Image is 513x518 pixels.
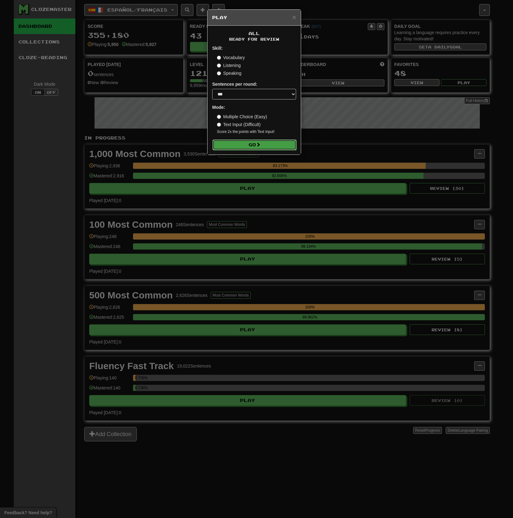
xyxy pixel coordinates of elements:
[217,63,221,68] input: Listening
[249,31,260,36] span: All
[217,129,296,135] small: Score 2x the points with Text Input !
[212,14,296,21] h5: Play
[217,121,261,128] label: Text Input (Difficult)
[217,56,221,60] input: Vocabulary
[217,115,221,119] input: Multiple Choice (Easy)
[217,62,241,69] label: Listening
[217,71,221,75] input: Speaking
[217,54,245,61] label: Vocabulary
[212,81,257,87] label: Sentences per round:
[212,37,296,42] small: Ready for Review
[217,123,221,127] input: Text Input (Difficult)
[212,105,225,110] strong: Mode:
[292,14,296,20] button: Close
[212,46,223,51] strong: Skill:
[213,140,296,150] button: Go
[217,70,241,76] label: Speaking
[217,114,267,120] label: Multiple Choice (Easy)
[292,13,296,21] span: ×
